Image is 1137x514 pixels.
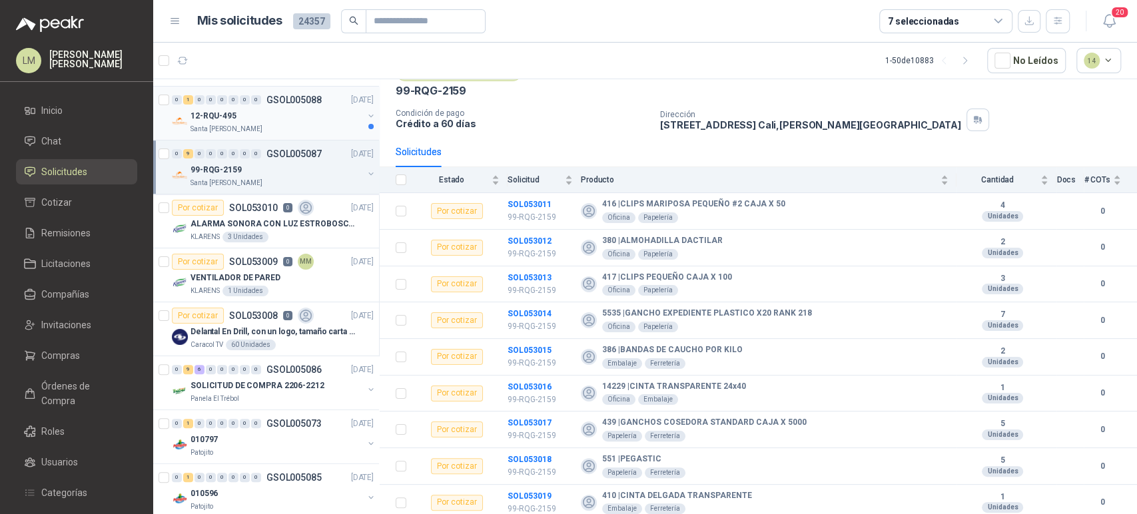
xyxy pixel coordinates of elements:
[283,311,292,320] p: 0
[956,346,1048,357] b: 2
[660,119,961,130] p: [STREET_ADDRESS] Cali , [PERSON_NAME][GEOGRAPHIC_DATA]
[1097,9,1121,33] button: 20
[508,200,552,209] b: SOL053011
[508,357,573,370] p: 99-RQG-2159
[16,190,137,215] a: Cotizar
[41,164,87,179] span: Solicitudes
[206,419,216,428] div: 0
[228,149,238,158] div: 0
[1076,48,1122,73] button: 14
[508,393,573,406] p: 99-RQG-2159
[987,48,1066,73] button: No Leídos
[172,95,182,105] div: 0
[602,417,807,428] b: 439 | GANCHOS COSEDORA STANDARD CAJA X 5000
[194,473,204,482] div: 0
[41,379,125,408] span: Órdenes de Compra
[190,218,356,230] p: ALARMA SONORA CON LUZ ESTROBOSCOPICA
[508,273,552,282] a: SOL053013
[172,491,188,507] img: Company Logo
[190,393,239,404] p: Panela El Trébol
[41,195,72,210] span: Cotizar
[217,473,227,482] div: 0
[638,394,678,405] div: Embalaje
[645,431,685,441] div: Ferretería
[172,473,182,482] div: 0
[602,345,743,356] b: 386 | BANDAS DE CAUCHO POR KILO
[508,309,552,318] a: SOL053014
[298,254,314,270] div: MM
[206,149,216,158] div: 0
[41,485,87,500] span: Categorías
[645,467,685,478] div: Ferretería
[982,393,1023,403] div: Unidades
[508,346,552,355] b: SOL053015
[228,365,238,374] div: 0
[49,50,137,69] p: [PERSON_NAME] [PERSON_NAME]
[172,146,376,188] a: 0 9 0 0 0 0 0 0 GSOL005087[DATE] Company Logo99-RQG-2159Santa [PERSON_NAME]
[16,343,137,368] a: Compras
[351,364,374,376] p: [DATE]
[190,232,220,242] p: KLARENS
[956,175,1038,184] span: Cantidad
[266,419,322,428] p: GSOL005073
[194,419,204,428] div: 0
[240,473,250,482] div: 0
[431,312,483,328] div: Por cotizar
[956,274,1048,284] b: 3
[351,202,374,214] p: [DATE]
[222,286,268,296] div: 1 Unidades
[153,248,379,302] a: Por cotizarSOL0530090MM[DATE] Company LogoVENTILADOR DE PAREDKLARENS1 Unidades
[982,357,1023,368] div: Unidades
[190,501,213,512] p: Patojito
[206,95,216,105] div: 0
[602,272,732,283] b: 417 | CLIPS PEQUEÑO CAJA X 100
[217,419,227,428] div: 0
[602,285,635,296] div: Oficina
[194,365,204,374] div: 6
[508,429,573,442] p: 99-RQG-2159
[194,95,204,105] div: 0
[41,348,80,363] span: Compras
[183,149,193,158] div: 9
[982,284,1023,294] div: Unidades
[41,455,78,469] span: Usuarios
[41,103,63,118] span: Inicio
[638,285,678,296] div: Papelería
[229,203,278,212] p: SOL053010
[602,236,723,246] b: 380 | ALMOHADILLA DACTILAR
[508,211,573,224] p: 99-RQG-2159
[982,211,1023,222] div: Unidades
[508,466,573,479] p: 99-RQG-2159
[183,473,193,482] div: 1
[172,167,188,183] img: Company Logo
[172,113,188,129] img: Company Logo
[349,16,358,25] span: search
[414,167,508,193] th: Estado
[638,212,678,223] div: Papelería
[190,272,280,284] p: VENTILADOR DE PARED
[351,310,374,322] p: [DATE]
[602,394,635,405] div: Oficina
[251,95,261,105] div: 0
[982,502,1023,513] div: Unidades
[982,466,1023,477] div: Unidades
[172,415,376,458] a: 0 1 0 0 0 0 0 0 GSOL005073[DATE] Company Logo010797Patojito
[228,419,238,428] div: 0
[508,236,552,246] a: SOL053012
[602,199,785,210] b: 416 | CLIPS MARIPOSA PEQUEÑO #2 CAJA X 50
[431,203,483,219] div: Por cotizar
[16,282,137,307] a: Compañías
[172,275,188,291] img: Company Logo
[508,455,552,464] a: SOL053018
[240,149,250,158] div: 0
[16,48,41,73] div: LM
[645,358,685,369] div: Ferretería
[508,418,552,427] a: SOL053017
[508,382,552,391] a: SOL053016
[197,11,282,31] h1: Mis solicitudes
[1084,175,1110,184] span: # COTs
[956,492,1048,503] b: 1
[431,385,483,401] div: Por cotizar
[1056,167,1084,193] th: Docs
